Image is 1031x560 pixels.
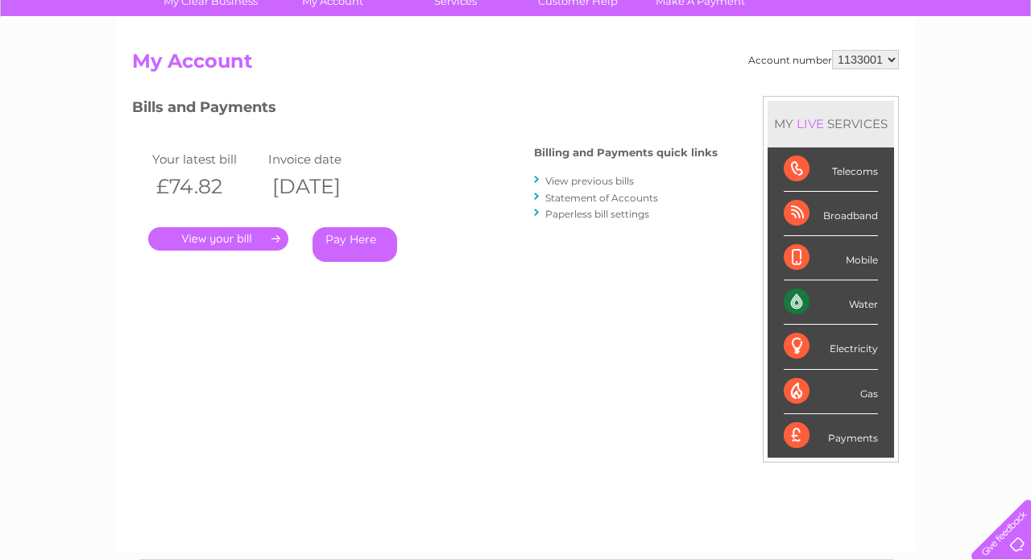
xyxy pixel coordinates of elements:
a: Energy [788,68,823,81]
a: Statement of Accounts [545,192,658,204]
th: £74.82 [148,170,264,203]
a: Pay Here [313,227,397,262]
div: LIVE [793,116,827,131]
div: MY SERVICES [768,101,894,147]
h2: My Account [132,50,899,81]
a: 0333 014 3131 [727,8,838,28]
div: Mobile [784,236,878,280]
div: Payments [784,414,878,458]
a: Water [747,68,778,81]
div: Gas [784,370,878,414]
a: Contact [924,68,963,81]
div: Electricity [784,325,878,369]
a: Paperless bill settings [545,208,649,220]
img: logo.png [36,42,118,91]
a: Log out [978,68,1016,81]
div: Telecoms [784,147,878,192]
div: Water [784,280,878,325]
a: Blog [891,68,914,81]
div: Broadband [784,192,878,236]
a: Telecoms [833,68,881,81]
h3: Bills and Payments [132,96,718,124]
div: Clear Business is a trading name of Verastar Limited (registered in [GEOGRAPHIC_DATA] No. 3667643... [136,9,897,78]
td: Your latest bill [148,148,264,170]
a: . [148,227,288,251]
a: View previous bills [545,175,634,187]
th: [DATE] [264,170,380,203]
div: Account number [748,50,899,69]
h4: Billing and Payments quick links [534,147,718,159]
td: Invoice date [264,148,380,170]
